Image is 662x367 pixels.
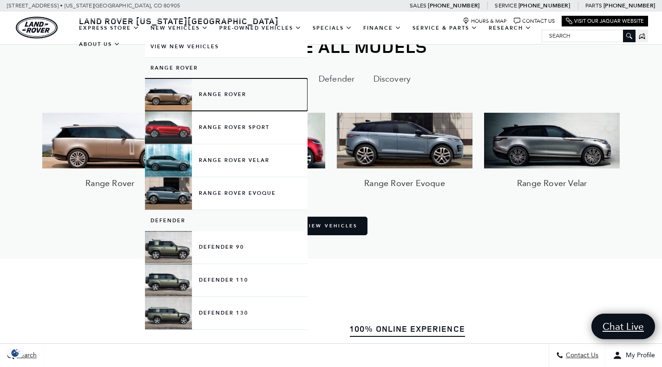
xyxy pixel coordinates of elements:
span: Chat Live [598,320,649,333]
a: land-rover [16,17,58,39]
a: New Vehicles [145,20,214,36]
h2: Explore All Models [36,37,626,56]
img: Opt-Out Icon [5,348,26,358]
a: Finance [358,20,407,36]
a: View New Vehicles [145,36,308,57]
span: Land Rover [US_STATE][GEOGRAPHIC_DATA] [79,15,279,26]
a: [PHONE_NUMBER] [518,2,570,9]
section: Click to Open Cookie Consent Modal [5,348,26,358]
img: Range [484,113,620,168]
span: My Profile [622,352,655,360]
h3: Range Rover Velar [517,178,587,189]
a: [PHONE_NUMBER] [428,2,479,9]
img: Land Rover [16,17,58,39]
a: Research [483,20,537,36]
a: Range Rover Velar [145,144,308,177]
a: Hours & Map [463,18,507,25]
div: 100% ONLINE EXPERIENCE [350,323,465,337]
a: [STREET_ADDRESS] • [US_STATE][GEOGRAPHIC_DATA], CO 80905 [7,2,180,9]
a: Contact Us [514,18,555,25]
a: Range Rover Evoque [145,177,308,210]
a: Defender 110 [145,264,308,296]
h3: Range Rover [85,178,134,189]
a: Defender 90 [145,231,308,264]
a: [PHONE_NUMBER] [603,2,655,9]
span: Service [495,2,517,9]
a: Visit Our Jaguar Website [566,18,644,25]
h3: Range Rover Evoque [364,178,445,189]
a: Chat Live [591,314,655,339]
a: Defender [145,210,308,231]
span: Parts [585,2,602,9]
a: View Vehicles [295,217,367,235]
span: Sales [410,2,426,9]
a: Specials [307,20,358,36]
a: Range Rover [42,113,178,193]
img: Range [337,113,472,168]
button: Open user profile menu [606,344,662,367]
a: EXPRESS STORE [73,20,145,36]
input: Search [542,30,635,41]
a: Land Rover [US_STATE][GEOGRAPHIC_DATA] [73,15,284,26]
button: Discovery [364,68,420,90]
a: About Us [73,36,126,52]
a: Range Rover Evoque [337,113,472,193]
span: Contact Us [564,352,598,360]
a: Range Rover Sport [145,111,308,144]
a: Service & Parts [407,20,483,36]
a: Range Rover [145,58,308,78]
a: Range Rover Velar [484,113,620,193]
a: Range Rover [145,78,308,111]
a: Defender 130 [145,297,308,329]
nav: Main Navigation [73,20,542,52]
img: Range [42,113,178,168]
button: Defender [309,68,364,90]
a: Discovery [145,330,308,351]
a: Pre-Owned Vehicles [214,20,307,36]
